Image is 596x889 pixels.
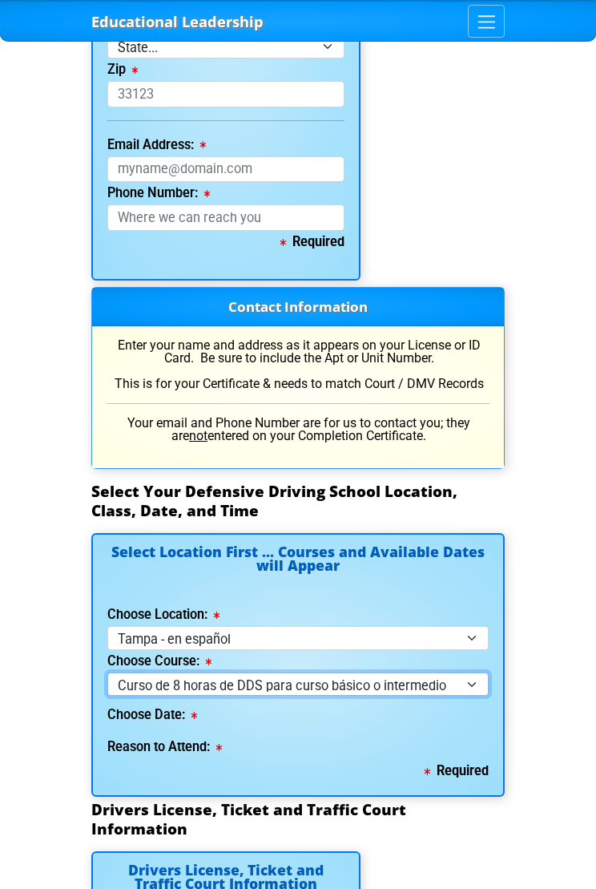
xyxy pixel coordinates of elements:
input: myname@domain.com [107,156,344,183]
input: Where we can reach you [107,204,344,231]
label: Email Address: [107,139,206,152]
label: Reason to Attend: [107,741,222,754]
h3: Drivers License, Ticket and Traffic Court Information [91,800,505,838]
p: Enter your name and address as it appears on your License or ID Card. Be sure to include the Apt ... [107,339,489,390]
h4: Select Location First ... Courses and Available Dates will Appear [107,545,489,592]
button: Toggle navigation [468,5,505,38]
b: Required [425,763,489,778]
label: Phone Number: [107,187,210,200]
input: 33123 [107,81,344,107]
label: Choose Location: [107,608,219,621]
b: Required [280,234,344,249]
h3: Contact Information [92,288,504,326]
label: Choose Date: [107,709,197,721]
h3: Select Your Defensive Driving School Location, Class, Date, and Time [91,482,505,520]
label: Choose Course: [107,655,211,668]
a: Educational Leadership [91,8,264,34]
u: not [189,428,207,443]
label: Zip [107,63,138,76]
p: Your email and Phone Number are for us to contact you; they are entered on your Completion Certif... [107,417,489,442]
